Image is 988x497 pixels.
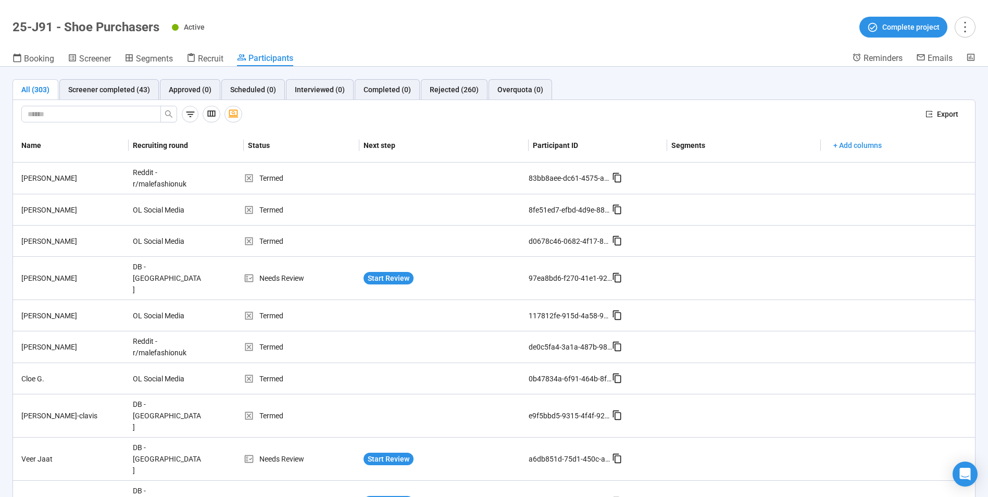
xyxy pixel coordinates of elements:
[864,53,903,63] span: Reminders
[169,84,211,95] div: Approved (0)
[17,204,129,216] div: [PERSON_NAME]
[497,84,543,95] div: Overquota (0)
[529,373,612,384] div: 0b47834a-6f91-464b-8fb5-dcdb2896fa75
[129,306,207,326] div: OL Social Media
[129,394,207,437] div: DB - [GEOGRAPHIC_DATA]
[13,129,129,163] th: Name
[129,369,207,389] div: OL Social Media
[237,53,293,66] a: Participants
[295,84,345,95] div: Interviewed (0)
[882,21,940,33] span: Complete project
[79,54,111,64] span: Screener
[244,129,359,163] th: Status
[248,53,293,63] span: Participants
[129,163,207,194] div: Reddit - r/malefashionuk
[529,235,612,247] div: d0678c46-0682-4f17-846b-159832f8a2cb
[833,140,882,151] span: + Add columns
[129,231,207,251] div: OL Social Media
[368,453,409,465] span: Start Review
[859,17,947,38] button: Complete project
[529,204,612,216] div: 8fe51ed7-efbd-4d9e-887b-16989840ecc4
[230,84,276,95] div: Scheduled (0)
[136,54,173,64] span: Segments
[129,200,207,220] div: OL Social Media
[529,410,612,421] div: e9f5bbd5-9315-4f4f-92e1-756bd2e6b1e9
[917,106,967,122] button: exportExport
[368,272,409,284] span: Start Review
[17,410,129,421] div: [PERSON_NAME]-clavis
[928,53,953,63] span: Emails
[68,53,111,66] a: Screener
[24,54,54,64] span: Booking
[129,438,207,480] div: DB - [GEOGRAPHIC_DATA]
[244,341,359,353] div: Termed
[825,137,890,154] button: + Add columns
[926,110,933,118] span: export
[430,84,479,95] div: Rejected (260)
[68,84,150,95] div: Screener completed (43)
[958,20,972,34] span: more
[364,453,414,465] button: Start Review
[244,373,359,384] div: Termed
[12,53,54,66] a: Booking
[17,310,129,321] div: [PERSON_NAME]
[17,341,129,353] div: [PERSON_NAME]
[244,172,359,184] div: Termed
[244,410,359,421] div: Termed
[21,84,49,95] div: All (303)
[129,257,207,300] div: DB - [GEOGRAPHIC_DATA]
[186,53,223,66] a: Recruit
[916,53,953,65] a: Emails
[529,272,612,284] div: 97ea8bd6-f270-41e1-9222-727df90d71fd
[244,453,359,465] div: Needs Review
[129,129,244,163] th: Recruiting round
[184,23,205,31] span: Active
[529,129,667,163] th: Participant ID
[359,129,529,163] th: Next step
[529,453,612,465] div: a6db851d-75d1-450c-af9c-3202b9c0409e
[198,54,223,64] span: Recruit
[937,108,958,120] span: Export
[852,53,903,65] a: Reminders
[244,235,359,247] div: Termed
[124,53,173,66] a: Segments
[17,453,129,465] div: Veer Jaat
[667,129,821,163] th: Segments
[529,341,612,353] div: de0c5fa4-3a1a-487b-98d1-22cb0dae218b
[364,84,411,95] div: Completed (0)
[955,17,976,38] button: more
[244,204,359,216] div: Termed
[165,110,173,118] span: search
[129,331,207,363] div: Reddit - r/malefashionuk
[529,172,612,184] div: 83bb8aee-dc61-4575-a80c-65c9870cd055
[244,272,359,284] div: Needs Review
[17,235,129,247] div: [PERSON_NAME]
[244,310,359,321] div: Termed
[17,172,129,184] div: [PERSON_NAME]
[17,272,129,284] div: [PERSON_NAME]
[17,373,129,384] div: Cloe G.
[160,106,177,122] button: search
[953,462,978,487] div: Open Intercom Messenger
[529,310,612,321] div: 117812fe-915d-4a58-90e6-28f3f900a593
[12,20,159,34] h1: 25-J91 - Shoe Purchasers
[364,272,414,284] button: Start Review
